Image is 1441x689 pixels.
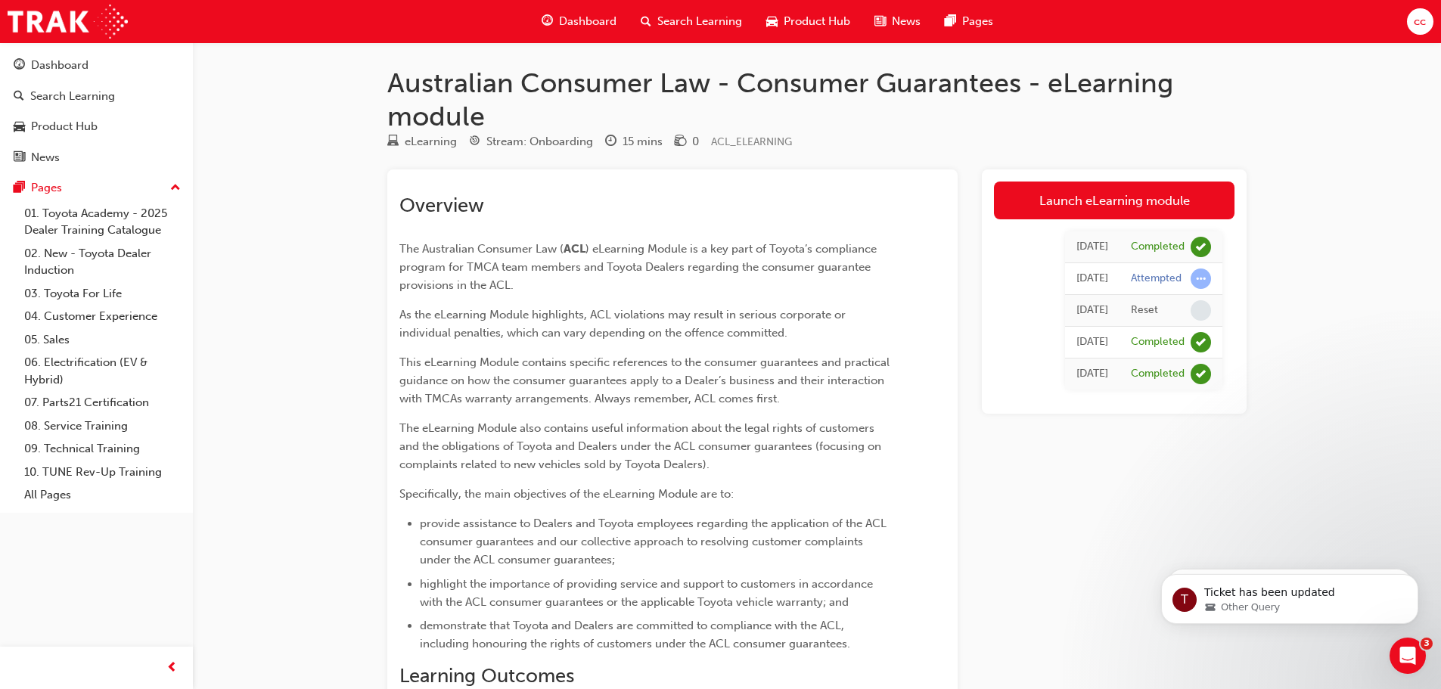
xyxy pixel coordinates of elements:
[784,13,850,30] span: Product Hub
[892,13,921,30] span: News
[18,305,187,328] a: 04. Customer Experience
[469,132,593,151] div: Stream
[6,113,187,141] a: Product Hub
[1131,240,1185,254] div: Completed
[420,517,890,566] span: provide assistance to Dealers and Toyota employees regarding the application of the ACL consumer ...
[18,282,187,306] a: 03. Toyota For Life
[399,355,893,405] span: This eLearning Module contains specific references to the consumer guarantees and practical guida...
[1390,638,1426,674] iframe: Intercom live chat
[387,132,457,151] div: Type
[6,174,187,202] button: Pages
[1191,237,1211,257] span: learningRecordVerb_COMPLETE-icon
[399,194,484,217] span: Overview
[6,51,187,79] a: Dashboard
[1076,302,1108,319] div: Mon Sep 22 2025 15:59:19 GMT+1000 (Australian Eastern Standard Time)
[399,242,564,256] span: The Australian Consumer Law (
[623,133,663,151] div: 15 mins
[18,437,187,461] a: 09. Technical Training
[18,242,187,282] a: 02. New - Toyota Dealer Induction
[754,6,862,37] a: car-iconProduct Hub
[1191,268,1211,289] span: learningRecordVerb_ATTEMPT-icon
[1138,542,1441,648] iframe: Intercom notifications message
[18,483,187,507] a: All Pages
[1076,334,1108,351] div: Tue Jun 20 2023 00:00:00 GMT+1000 (Australian Eastern Standard Time)
[1076,365,1108,383] div: Wed Aug 10 2022 00:00:00 GMT+1000 (Australian Eastern Standard Time)
[31,57,89,74] div: Dashboard
[420,619,850,650] span: demonstrate that Toyota and Dealers are committed to compliance with the ACL, including honouring...
[1076,238,1108,256] div: Mon Sep 22 2025 17:03:49 GMT+1000 (Australian Eastern Standard Time)
[469,135,480,149] span: target-icon
[18,414,187,438] a: 08. Service Training
[564,242,585,256] span: ACL
[1407,8,1433,35] button: cc
[1131,272,1182,286] div: Attempted
[420,577,876,609] span: highlight the importance of providing service and support to customers in accordance with the ACL...
[1421,638,1433,650] span: 3
[675,132,699,151] div: Price
[170,178,181,198] span: up-icon
[18,461,187,484] a: 10. TUNE Rev-Up Training
[8,5,128,39] img: Trak
[1076,270,1108,287] div: Mon Sep 22 2025 15:59:20 GMT+1000 (Australian Eastern Standard Time)
[657,13,742,30] span: Search Learning
[1414,13,1426,30] span: cc
[399,421,884,471] span: The eLearning Module also contains useful information about the legal rights of customers and the...
[18,351,187,391] a: 06. Electrification (EV & Hybrid)
[641,12,651,31] span: search-icon
[30,88,115,105] div: Search Learning
[166,659,178,678] span: prev-icon
[1131,335,1185,349] div: Completed
[387,135,399,149] span: learningResourceType_ELEARNING-icon
[692,133,699,151] div: 0
[399,487,734,501] span: Specifically, the main objectives of the eLearning Module are to:
[14,151,25,165] span: news-icon
[399,664,574,687] span: Learning Outcomes
[629,6,754,37] a: search-iconSearch Learning
[14,59,25,73] span: guage-icon
[31,179,62,197] div: Pages
[933,6,1005,37] a: pages-iconPages
[994,182,1234,219] a: Launch eLearning module
[405,133,457,151] div: eLearning
[766,12,778,31] span: car-icon
[1191,364,1211,384] span: learningRecordVerb_COMPLETE-icon
[6,82,187,110] a: Search Learning
[399,242,880,292] span: ) eLearning Module is a key part of Toyota’s compliance program for TMCA team members and Toyota ...
[14,182,25,195] span: pages-icon
[530,6,629,37] a: guage-iconDashboard
[14,120,25,134] span: car-icon
[862,6,933,37] a: news-iconNews
[1131,303,1158,318] div: Reset
[18,391,187,414] a: 07. Parts21 Certification
[559,13,616,30] span: Dashboard
[542,12,553,31] span: guage-icon
[711,135,792,148] span: Learning resource code
[605,135,616,149] span: clock-icon
[14,90,24,104] span: search-icon
[31,118,98,135] div: Product Hub
[486,133,593,151] div: Stream: Onboarding
[1191,300,1211,321] span: learningRecordVerb_NONE-icon
[962,13,993,30] span: Pages
[31,149,60,166] div: News
[6,48,187,174] button: DashboardSearch LearningProduct HubNews
[874,12,886,31] span: news-icon
[387,67,1247,132] h1: Australian Consumer Law - Consumer Guarantees - eLearning module
[1191,332,1211,352] span: learningRecordVerb_COMPLETE-icon
[18,202,187,242] a: 01. Toyota Academy - 2025 Dealer Training Catalogue
[945,12,956,31] span: pages-icon
[18,328,187,352] a: 05. Sales
[605,132,663,151] div: Duration
[1131,367,1185,381] div: Completed
[6,144,187,172] a: News
[399,308,849,340] span: As the eLearning Module highlights, ACL violations may result in serious corporate or individual ...
[675,135,686,149] span: money-icon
